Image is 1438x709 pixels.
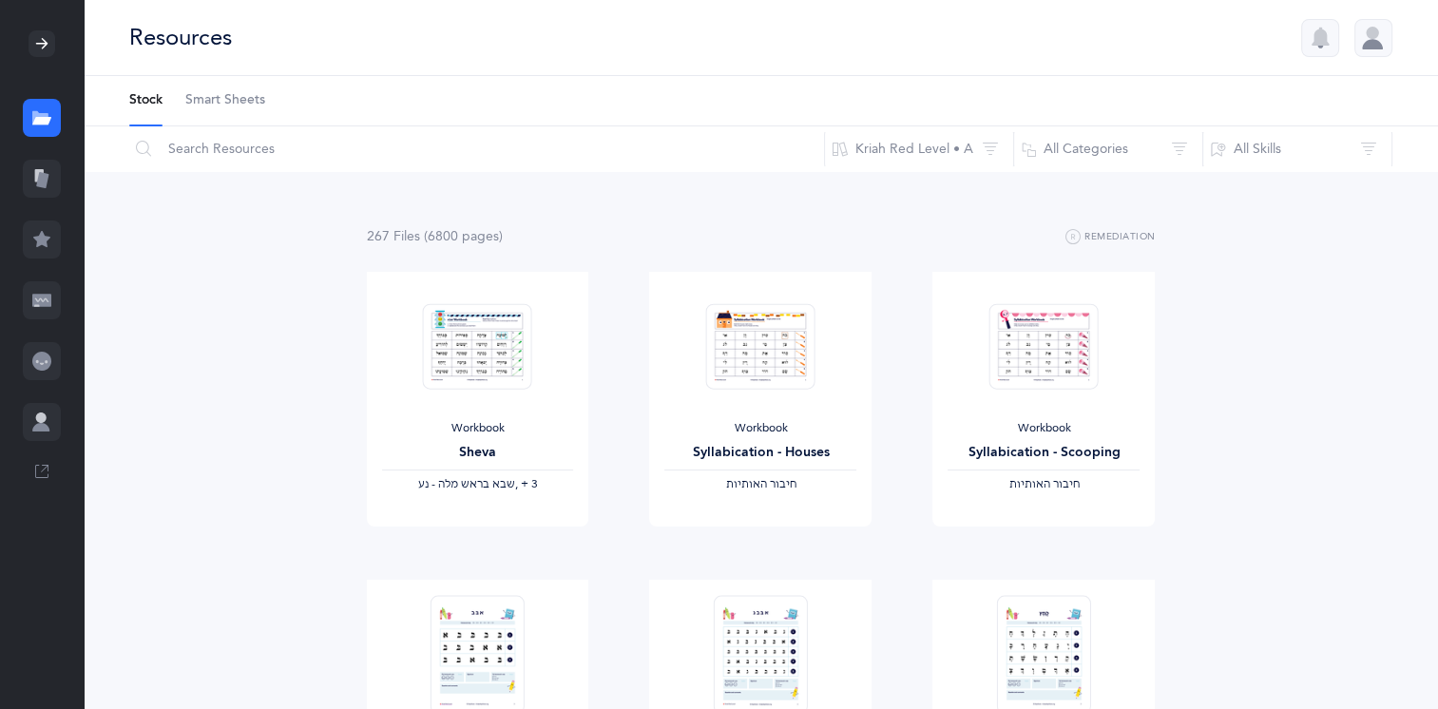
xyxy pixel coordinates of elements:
div: Workbook [664,421,856,436]
div: Workbook [948,421,1140,436]
button: Kriah Red Level • A [824,126,1014,172]
span: ‫שבא בראש מלה - נע‬ [417,477,514,490]
span: Smart Sheets [185,91,265,110]
div: Syllabication - Houses [664,443,856,463]
button: All Skills [1202,126,1392,172]
div: Resources [129,22,232,53]
span: s [493,229,499,244]
img: Syllabication-Workbook-Level-1-EN_Red_Scooping_thumbnail_1741114434.png [989,303,1099,390]
span: (6800 page ) [424,229,503,244]
span: ‫חיבור האותיות‬ [1008,477,1079,490]
span: 267 File [367,229,420,244]
span: ‫חיבור האותיות‬ [725,477,796,490]
button: Remediation [1065,226,1156,249]
div: ‪, + 3‬ [382,477,574,492]
img: Syllabication-Workbook-Level-1-EN_Red_Houses_thumbnail_1741114032.png [706,303,815,390]
span: s [414,229,420,244]
div: Sheva [382,443,574,463]
img: Sheva-Workbook-Red_EN_thumbnail_1754012358.png [423,303,532,390]
button: All Categories [1013,126,1203,172]
div: Syllabication - Scooping [948,443,1140,463]
input: Search Resources [128,126,825,172]
div: Workbook [382,421,574,436]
